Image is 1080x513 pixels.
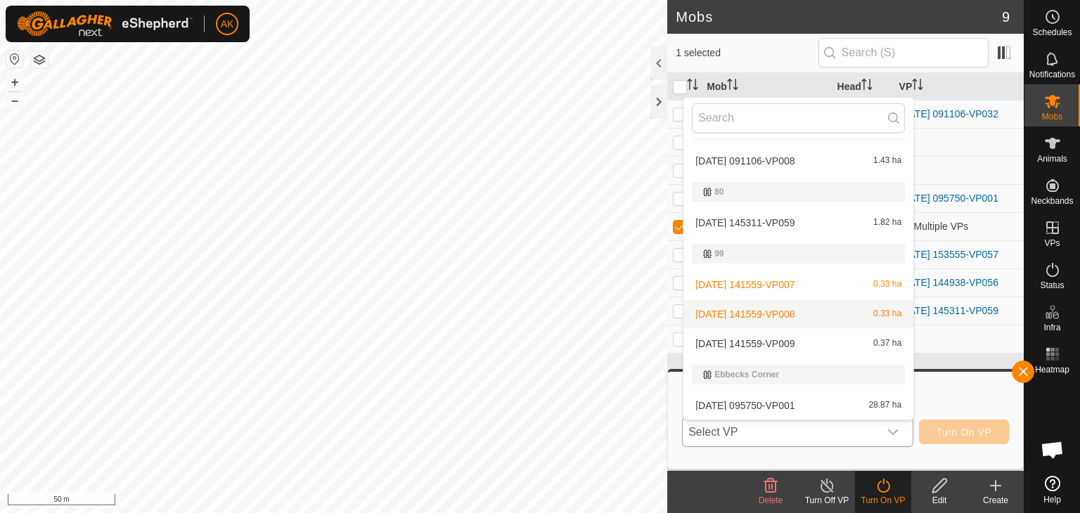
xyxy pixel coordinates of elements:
[1043,323,1060,332] span: Infra
[695,309,795,319] span: [DATE] 141559-VP008
[683,418,879,446] span: Select VP
[1002,6,1010,27] span: 9
[873,218,901,228] span: 1.82 ha
[967,494,1024,507] div: Create
[899,249,998,260] a: [DATE] 153555-VP057
[6,92,23,109] button: –
[818,38,989,67] input: Search (S)
[278,495,331,507] a: Privacy Policy
[1024,470,1080,509] a: Help
[873,280,901,290] span: 0.33 ha
[873,309,901,319] span: 0.33 ha
[899,305,998,316] a: [DATE] 145311-VP059
[1037,155,1067,163] span: Animals
[937,427,991,438] span: Turn On VP
[695,401,795,410] span: [DATE] 095750-VP001
[1042,112,1062,121] span: Mobs
[695,156,795,166] span: [DATE] 091106-VP008
[676,46,818,60] span: 1 selected
[894,73,1024,100] th: VP
[894,325,1024,353] td: -
[695,280,795,290] span: [DATE] 141559-VP007
[912,81,923,92] p-sorticon: Activate to sort
[727,81,738,92] p-sorticon: Activate to sort
[799,494,855,507] div: Turn Off VP
[899,193,998,204] a: [DATE] 095750-VP001
[701,73,831,100] th: Mob
[687,81,698,92] p-sorticon: Activate to sort
[879,418,907,446] div: dropdown trigger
[894,128,1024,156] td: -
[868,401,901,410] span: 28.87 ha
[899,221,969,232] span: Multiple VPs
[692,103,905,133] input: Search
[695,339,795,349] span: [DATE] 141559-VP009
[873,156,901,166] span: 1.43 ha
[683,147,913,175] li: 2025-09-18 091106-VP008
[1040,281,1064,290] span: Status
[683,209,913,237] li: 2025-09-06 145311-VP059
[683,271,913,299] li: 2025-09-27 141559-VP007
[347,495,389,507] a: Contact Us
[676,8,1002,25] h2: Mobs
[894,156,1024,184] td: -
[899,277,998,288] a: [DATE] 144938-VP056
[861,81,873,92] p-sorticon: Activate to sort
[31,51,48,68] button: Map Layers
[221,17,234,32] span: AK
[683,300,913,328] li: 2025-09-27 141559-VP008
[1032,28,1072,37] span: Schedules
[695,218,795,228] span: [DATE] 145311-VP059
[683,330,913,358] li: 2025-09-27 141559-VP009
[1031,197,1073,205] span: Neckbands
[899,108,998,119] a: [DATE] 091106-VP032
[873,339,901,349] span: 0.37 ha
[17,11,193,37] img: Gallagher Logo
[759,495,783,505] span: Delete
[1044,239,1060,247] span: VPs
[1043,495,1061,504] span: Help
[1031,429,1074,471] div: Open chat
[703,188,894,196] div: 80
[1035,365,1069,374] span: Heatmap
[703,370,894,379] div: Ebbecks Corner
[911,494,967,507] div: Edit
[855,494,911,507] div: Turn On VP
[919,420,1009,444] button: Turn On VP
[6,51,23,67] button: Reset Map
[6,74,23,91] button: +
[683,391,913,420] li: 2025-09-17 095750-VP001
[1029,70,1075,79] span: Notifications
[832,73,894,100] th: Head
[703,249,894,258] div: 99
